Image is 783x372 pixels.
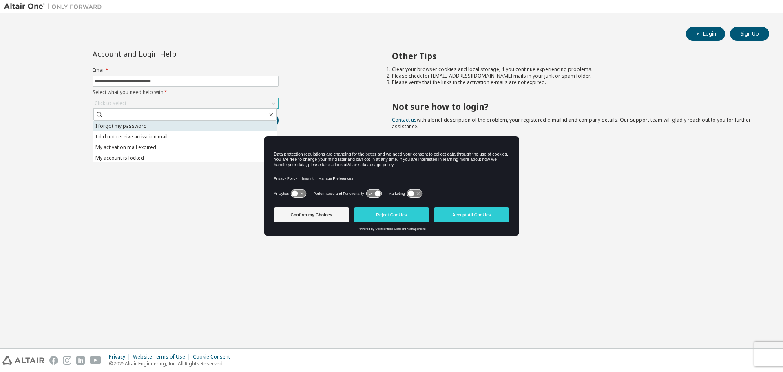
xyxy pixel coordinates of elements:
img: youtube.svg [90,356,102,365]
li: Clear your browser cookies and local storage, if you continue experiencing problems. [392,66,755,73]
label: Email [93,67,279,74]
img: instagram.svg [63,356,71,365]
span: with a brief description of the problem, your registered e-mail id and company details. Our suppo... [392,116,751,130]
div: Account and Login Help [93,51,241,57]
img: Altair One [4,2,106,11]
a: Contact us [392,116,417,123]
h2: Not sure how to login? [392,101,755,112]
li: Please verify that the links in the activation e-mails are not expired. [392,79,755,86]
li: Please check for [EMAIL_ADDRESS][DOMAIN_NAME] mails in your junk or spam folder. [392,73,755,79]
li: I forgot my password [93,121,277,131]
img: linkedin.svg [76,356,85,365]
div: Click to select [95,100,126,107]
div: Privacy [109,354,133,360]
img: facebook.svg [49,356,58,365]
img: altair_logo.svg [2,356,44,365]
div: Click to select [93,98,278,108]
h2: Other Tips [392,51,755,61]
label: Select what you need help with [93,89,279,96]
div: Cookie Consent [193,354,235,360]
button: Login [686,27,725,41]
p: © 2025 Altair Engineering, Inc. All Rights Reserved. [109,360,235,367]
button: Sign Up [730,27,769,41]
div: Website Terms of Use [133,354,193,360]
